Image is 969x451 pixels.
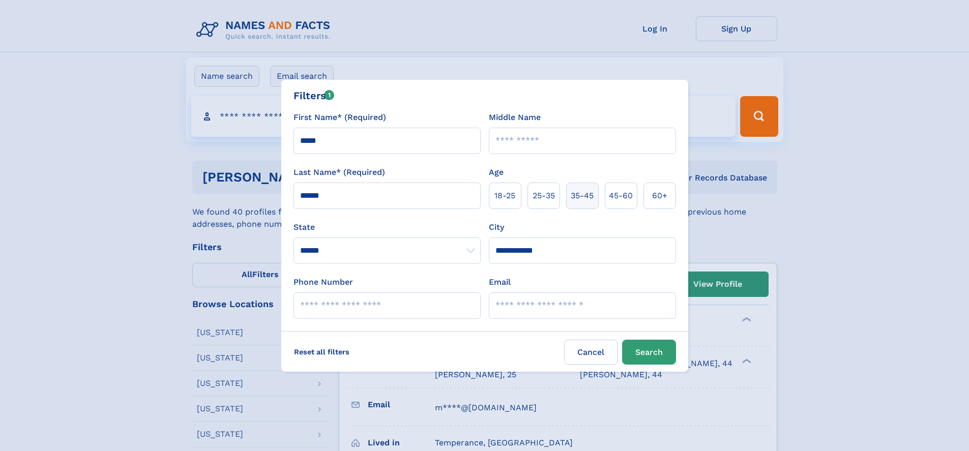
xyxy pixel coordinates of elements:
[494,190,515,202] span: 18‑25
[293,111,386,124] label: First Name* (Required)
[287,340,356,364] label: Reset all filters
[293,166,385,178] label: Last Name* (Required)
[293,276,353,288] label: Phone Number
[622,340,676,365] button: Search
[293,221,481,233] label: State
[533,190,555,202] span: 25‑35
[564,340,618,365] label: Cancel
[489,276,511,288] label: Email
[652,190,667,202] span: 60+
[293,88,335,103] div: Filters
[609,190,633,202] span: 45‑60
[489,221,504,233] label: City
[489,111,541,124] label: Middle Name
[571,190,594,202] span: 35‑45
[489,166,504,178] label: Age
